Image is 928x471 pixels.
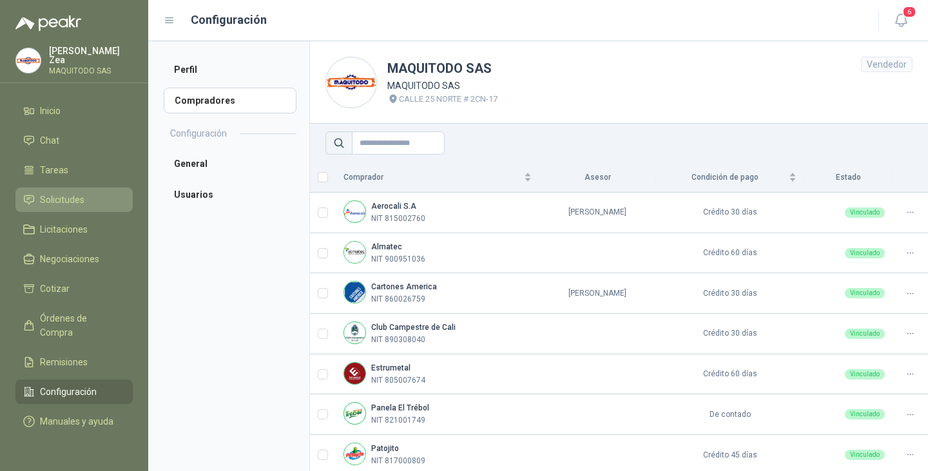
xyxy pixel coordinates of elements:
div: Vinculado [845,207,885,218]
p: NIT 860026759 [371,293,425,305]
td: De contado [656,394,804,435]
div: Vinculado [845,450,885,460]
p: NIT 821001749 [371,414,425,427]
img: Company Logo [344,322,365,343]
td: Crédito 60 días [656,354,804,395]
b: Panela El Trébol [371,403,429,412]
td: Crédito 30 días [656,273,804,314]
span: Configuración [40,385,97,399]
p: NIT 900951036 [371,253,425,265]
span: Manuales y ayuda [40,414,113,428]
td: Crédito 30 días [656,314,804,354]
button: 6 [889,9,913,32]
span: Licitaciones [40,222,88,236]
span: Negociaciones [40,252,99,266]
b: Aerocali S.A [371,202,416,211]
img: Company Logo [344,443,365,465]
b: Estrumetal [371,363,411,372]
p: NIT 890308040 [371,334,425,346]
p: CALLE 25 NORTE # 2CN-17 [399,93,498,106]
a: Cotizar [15,276,133,301]
p: [PERSON_NAME] Zea [49,46,133,64]
a: Tareas [15,158,133,182]
span: Órdenes de Compra [40,311,121,340]
th: Comprador [336,162,539,193]
b: Almatec [371,242,402,251]
p: MAQUITODO SAS [49,67,133,75]
span: Inicio [40,104,61,118]
h1: Configuración [191,11,267,29]
a: Negociaciones [15,247,133,271]
img: Company Logo [344,282,365,303]
a: Usuarios [164,182,296,207]
span: Solicitudes [40,193,84,207]
a: Configuración [15,380,133,404]
a: Chat [15,128,133,153]
th: Estado [804,162,893,193]
a: Inicio [15,99,133,123]
a: Perfil [164,57,296,82]
a: Compradores [164,88,296,113]
b: Cartones America [371,282,437,291]
td: [PERSON_NAME] [539,273,657,314]
img: Company Logo [326,57,376,108]
th: Asesor [539,162,657,193]
img: Company Logo [344,201,365,222]
div: Vinculado [845,369,885,380]
span: Remisiones [40,355,88,369]
p: NIT 805007674 [371,374,425,387]
div: Vinculado [845,288,885,298]
div: Vendedor [861,57,913,72]
img: Logo peakr [15,15,81,31]
a: Solicitudes [15,187,133,212]
div: Vinculado [845,409,885,419]
span: 6 [902,6,916,18]
h1: MAQUITODO SAS [387,59,498,79]
p: MAQUITODO SAS [387,79,498,93]
div: Vinculado [845,248,885,258]
a: Licitaciones [15,217,133,242]
img: Company Logo [344,403,365,424]
a: Manuales y ayuda [15,409,133,434]
th: Condición de pago [656,162,804,193]
img: Company Logo [344,242,365,263]
span: Tareas [40,163,68,177]
b: Patojito [371,444,399,453]
a: Remisiones [15,350,133,374]
td: Crédito 60 días [656,233,804,274]
p: NIT 817000809 [371,455,425,467]
a: Órdenes de Compra [15,306,133,345]
span: Comprador [343,171,521,184]
img: Company Logo [344,363,365,384]
h2: Configuración [170,126,227,140]
td: Crédito 30 días [656,193,804,233]
img: Company Logo [16,48,41,73]
p: NIT 815002760 [371,213,425,225]
div: Vinculado [845,329,885,339]
a: General [164,151,296,177]
span: Chat [40,133,59,148]
span: Cotizar [40,282,70,296]
b: Club Campestre de Cali [371,323,456,332]
span: Condición de pago [664,171,786,184]
td: [PERSON_NAME] [539,193,657,233]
